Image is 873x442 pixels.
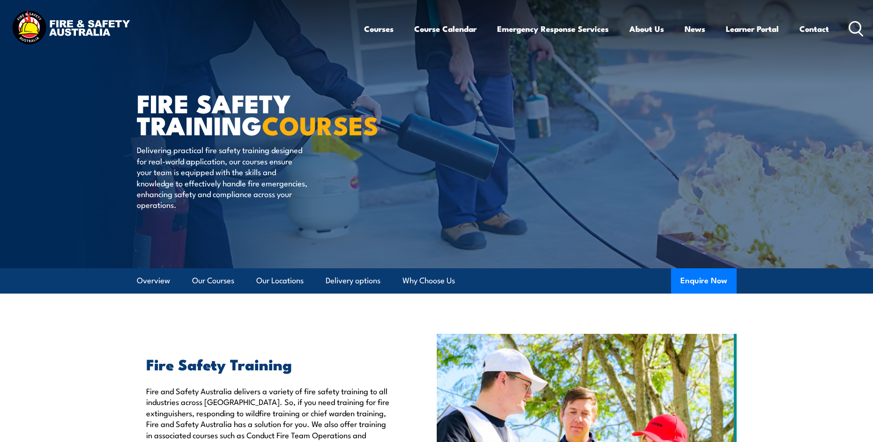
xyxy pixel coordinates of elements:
a: About Us [629,16,664,41]
a: Our Locations [256,268,304,293]
h2: Fire Safety Training [146,357,394,370]
a: Our Courses [192,268,234,293]
a: Course Calendar [414,16,477,41]
strong: COURSES [262,105,379,144]
p: Delivering practical fire safety training designed for real-world application, our courses ensure... [137,144,308,210]
a: News [685,16,705,41]
button: Enquire Now [671,268,737,294]
a: Learner Portal [726,16,779,41]
a: Why Choose Us [403,268,455,293]
a: Contact [799,16,829,41]
a: Courses [364,16,394,41]
a: Delivery options [326,268,381,293]
h1: FIRE SAFETY TRAINING [137,92,368,135]
a: Emergency Response Services [497,16,609,41]
a: Overview [137,268,170,293]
